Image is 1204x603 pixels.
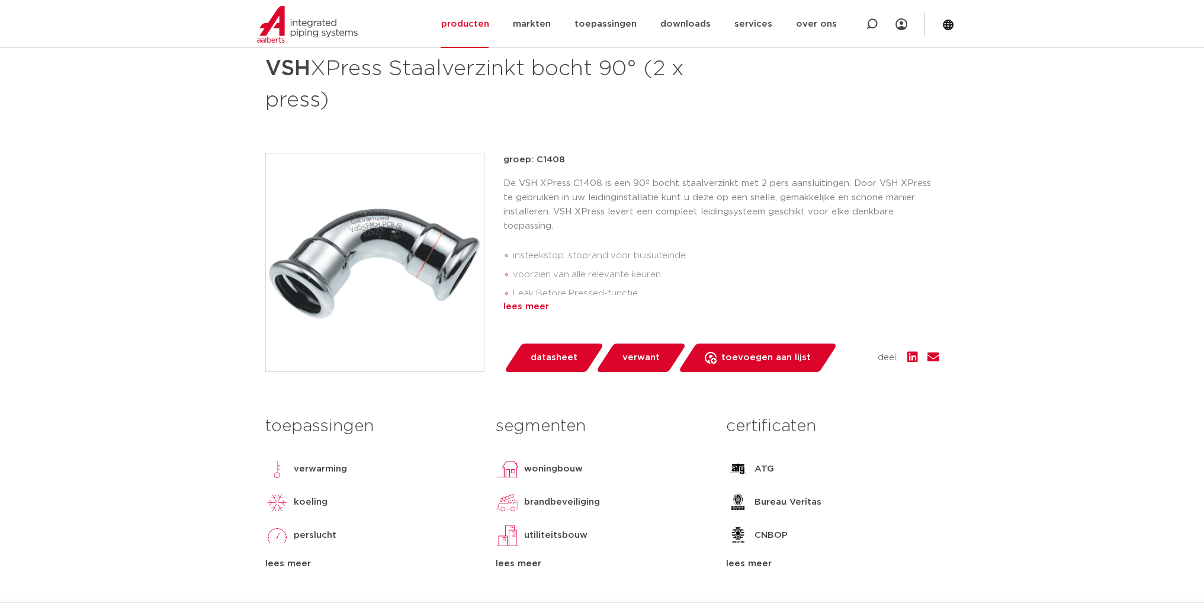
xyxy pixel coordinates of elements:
[503,344,604,372] a: datasheet
[595,344,686,372] a: verwant
[726,490,750,514] img: Bureau Veritas
[265,457,289,481] img: verwarming
[294,462,347,476] p: verwarming
[496,457,519,481] img: woningbouw
[503,177,939,233] p: De VSH XPress C1408 is een 90º bocht staalverzinkt met 2 pers aansluitingen. Door VSH XPress te g...
[496,415,708,438] h3: segmenten
[721,348,811,367] span: toevoegen aan lijst
[265,58,310,79] strong: VSH
[513,284,939,303] li: Leak Before Pressed-functie
[754,495,821,509] p: Bureau Veritas
[503,300,939,314] div: lees meer
[496,524,519,547] img: utiliteitsbouw
[622,348,660,367] span: verwant
[496,490,519,514] img: brandbeveiliging
[266,153,484,371] img: Product Image for VSH XPress Staalverzinkt bocht 90° (2 x press)
[265,51,710,115] h1: XPress Staalverzinkt bocht 90° (2 x press)
[531,348,577,367] span: datasheet
[726,415,939,438] h3: certificaten
[265,524,289,547] img: perslucht
[726,457,750,481] img: ATG
[754,528,788,543] p: CNBOP
[294,528,336,543] p: perslucht
[726,557,939,571] div: lees meer
[726,524,750,547] img: CNBOP
[265,490,289,514] img: koeling
[496,557,708,571] div: lees meer
[294,495,328,509] p: koeling
[503,153,939,167] p: groep: C1408
[524,528,587,543] p: utiliteitsbouw
[265,415,478,438] h3: toepassingen
[513,265,939,284] li: voorzien van alle relevante keuren
[524,462,583,476] p: woningbouw
[754,462,774,476] p: ATG
[513,246,939,265] li: insteekstop: stoprand voor buisuiteinde
[524,495,600,509] p: brandbeveiliging
[878,351,898,365] span: deel:
[265,557,478,571] div: lees meer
